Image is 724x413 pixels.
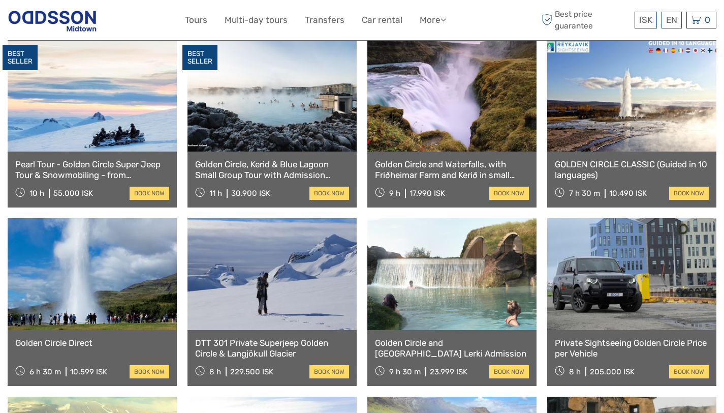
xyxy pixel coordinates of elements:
[15,159,169,180] a: Pearl Tour - Golden Circle Super Jeep Tour & Snowmobiling - from [GEOGRAPHIC_DATA]
[489,187,529,200] a: book now
[362,13,402,27] a: Car rental
[130,365,169,378] a: book now
[309,365,349,378] a: book now
[130,187,169,200] a: book now
[389,367,421,376] span: 9 h 30 m
[182,45,217,70] div: BEST SELLER
[555,338,709,359] a: Private Sightseeing Golden Circle Price per Vehicle
[29,189,44,198] span: 10 h
[185,13,207,27] a: Tours
[420,13,446,27] a: More
[70,367,107,376] div: 10.599 ISK
[669,187,709,200] a: book now
[225,13,288,27] a: Multi-day tours
[639,15,652,25] span: ISK
[590,367,635,376] div: 205.000 ISK
[703,15,712,25] span: 0
[489,365,529,378] a: book now
[305,13,344,27] a: Transfers
[195,338,349,359] a: DTT 301 Private Superjeep Golden Circle & Langjökull Glacier
[231,189,270,198] div: 30.900 ISK
[309,187,349,200] a: book now
[230,367,273,376] div: 229.500 ISK
[410,189,445,198] div: 17.990 ISK
[569,189,600,198] span: 7 h 30 m
[539,9,632,31] span: Best price guarantee
[29,367,61,376] span: 6 h 30 m
[430,367,467,376] div: 23.999 ISK
[117,16,129,28] button: Open LiveChat chat widget
[14,18,115,26] p: We're away right now. Please check back later!
[53,189,93,198] div: 55.000 ISK
[555,159,709,180] a: GOLDEN CIRCLE CLASSIC (Guided in 10 languages)
[375,338,529,359] a: Golden Circle and [GEOGRAPHIC_DATA] Lerki Admission
[15,338,169,348] a: Golden Circle Direct
[569,367,581,376] span: 8 h
[209,189,222,198] span: 11 h
[669,365,709,378] a: book now
[609,189,647,198] div: 10.490 ISK
[209,367,221,376] span: 8 h
[3,45,38,70] div: BEST SELLER
[389,189,400,198] span: 9 h
[195,159,349,180] a: Golden Circle, Kerid & Blue Lagoon Small Group Tour with Admission Ticket
[662,12,682,28] div: EN
[375,159,529,180] a: Golden Circle and Waterfalls, with Friðheimar Farm and Kerið in small group
[8,8,97,33] img: Reykjavik Residence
